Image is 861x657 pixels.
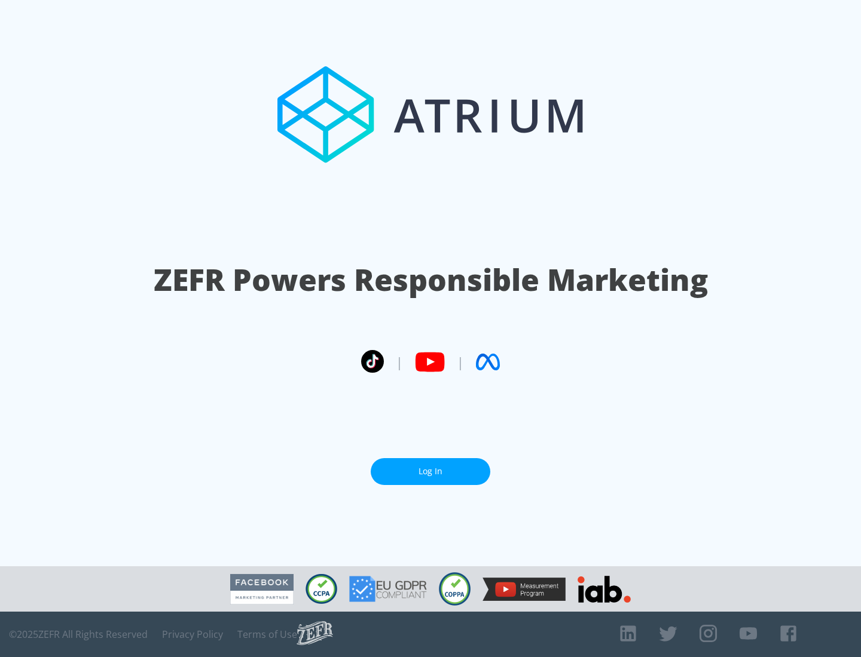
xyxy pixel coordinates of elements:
a: Privacy Policy [162,628,223,640]
span: | [396,353,403,371]
h1: ZEFR Powers Responsible Marketing [154,259,708,300]
img: CCPA Compliant [306,574,337,604]
img: Facebook Marketing Partner [230,574,294,604]
img: IAB [578,576,631,603]
a: Terms of Use [237,628,297,640]
img: COPPA Compliant [439,572,471,606]
a: Log In [371,458,490,485]
img: YouTube Measurement Program [483,578,566,601]
img: GDPR Compliant [349,576,427,602]
span: © 2025 ZEFR All Rights Reserved [9,628,148,640]
span: | [457,353,464,371]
